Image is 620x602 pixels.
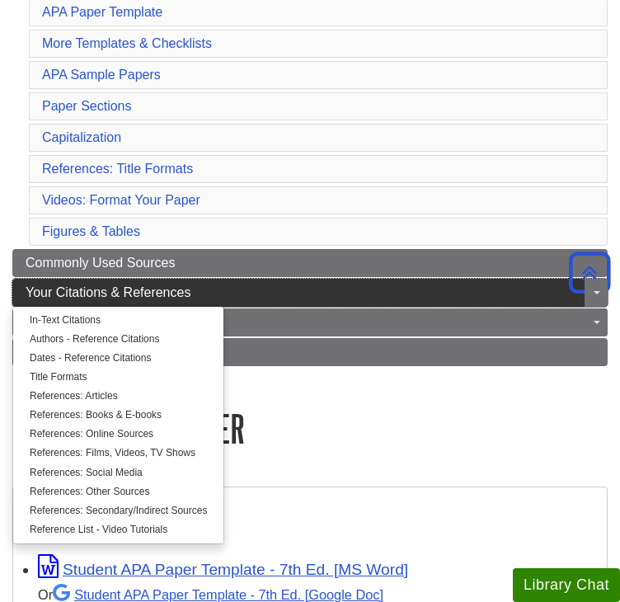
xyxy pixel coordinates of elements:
a: Videos: Format Your Paper [42,193,200,207]
a: References: Films, Videos, TV Shows [13,444,223,463]
span: Commonly Used Sources [26,256,175,270]
a: References: Secondary/Indirect Sources [13,501,223,520]
a: References: Social Media [13,463,223,482]
a: Your Citations & References [12,279,608,307]
span: Your Citations & References [26,285,190,299]
a: About Plagiarism [12,338,608,366]
h1: Format Your Paper [12,407,608,449]
a: Commonly Used Sources [12,249,608,277]
a: Figures & Tables [42,224,140,238]
a: Student APA Paper Template - 7th Ed. [Google Doc] [53,587,383,602]
a: Link opens in new window [38,561,408,578]
h2: APA Paper Template [13,487,607,531]
a: Back to Top [563,261,616,284]
button: Library Chat [513,568,620,602]
a: References: Articles [13,387,223,406]
a: In-Text Citations [13,311,223,330]
a: APA Sample Papers [42,68,161,82]
a: References: Online Sources [13,425,223,444]
a: APA Paper Template [42,5,162,19]
small: Or [38,587,383,602]
a: Paper Sections [42,99,132,113]
a: Title Formats [13,368,223,387]
a: More Templates & Checklists [42,36,212,50]
a: Reference List - Video Tutorials [13,520,223,539]
a: References: Title Formats [42,162,193,176]
a: More APA Help [12,308,608,336]
a: References: Other Sources [13,482,223,501]
a: Dates - Reference Citations [13,349,223,368]
a: References: Books & E-books [13,406,223,425]
a: Authors - Reference Citations [13,330,223,349]
a: Capitalization [42,130,121,144]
